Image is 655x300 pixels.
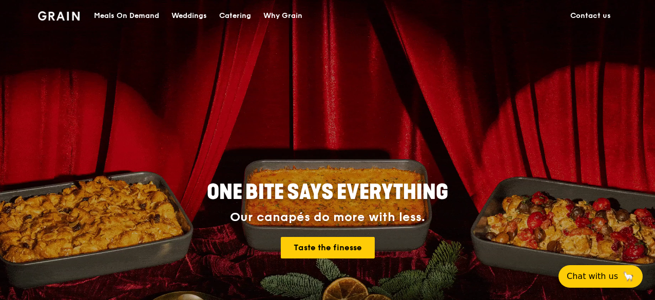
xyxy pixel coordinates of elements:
a: Contact us [564,1,617,31]
span: 🦙 [622,270,634,283]
a: Weddings [165,1,213,31]
button: Chat with us🦙 [558,265,643,288]
div: Why Grain [263,1,302,31]
a: Catering [213,1,257,31]
span: Chat with us [567,270,618,283]
div: Catering [219,1,251,31]
div: Weddings [171,1,207,31]
span: ONE BITE SAYS EVERYTHING [207,180,448,205]
a: Why Grain [257,1,309,31]
img: Grain [38,11,80,21]
div: Our canapés do more with less. [143,210,512,225]
a: Taste the finesse [281,237,375,258]
div: Meals On Demand [94,1,159,31]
